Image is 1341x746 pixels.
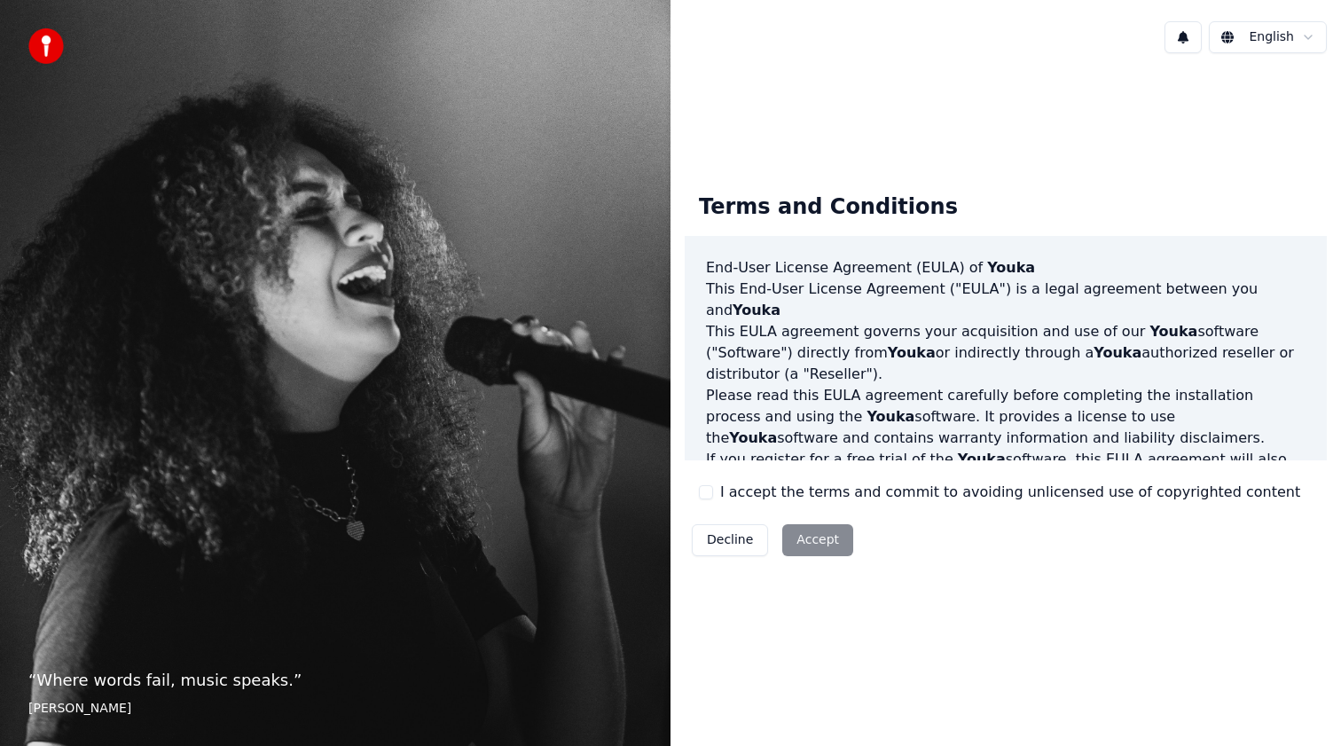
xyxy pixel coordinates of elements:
[867,408,914,425] span: Youka
[692,524,768,556] button: Decline
[706,257,1306,279] h3: End-User License Agreement (EULA) of
[888,344,936,361] span: Youka
[729,429,777,446] span: Youka
[733,302,780,318] span: Youka
[720,482,1300,503] label: I accept the terms and commit to avoiding unlicensed use of copyrighted content
[706,449,1306,534] p: If you register for a free trial of the software, this EULA agreement will also govern that trial...
[28,668,642,693] p: “ Where words fail, music speaks. ”
[1149,323,1197,340] span: Youka
[28,700,642,718] footer: [PERSON_NAME]
[1094,344,1141,361] span: Youka
[987,259,1035,276] span: Youka
[958,451,1006,467] span: Youka
[706,321,1306,385] p: This EULA agreement governs your acquisition and use of our software ("Software") directly from o...
[706,279,1306,321] p: This End-User License Agreement ("EULA") is a legal agreement between you and
[706,385,1306,449] p: Please read this EULA agreement carefully before completing the installation process and using th...
[28,28,64,64] img: youka
[685,179,972,236] div: Terms and Conditions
